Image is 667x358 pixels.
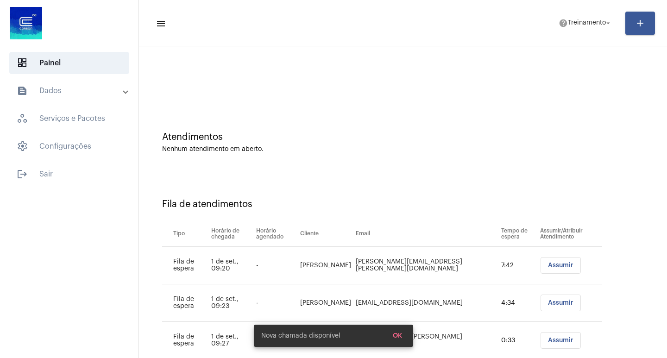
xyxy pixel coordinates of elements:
[548,337,573,344] span: Assumir
[162,221,209,247] th: Tipo
[17,85,124,96] mat-panel-title: Dados
[162,199,644,209] div: Fila de atendimentos
[540,332,602,349] mat-chip-list: selection
[17,57,28,69] span: sidenav icon
[9,163,129,185] span: Sair
[499,284,537,322] td: 4:34
[559,19,568,28] mat-icon: help
[568,20,606,26] span: Treinamento
[17,85,28,96] mat-icon: sidenav icon
[541,257,581,274] button: Assumir
[393,333,402,339] span: OK
[385,327,409,344] button: OK
[298,284,353,322] td: [PERSON_NAME]
[156,18,165,29] mat-icon: sidenav icon
[254,221,298,247] th: Horário agendado
[298,247,353,284] td: [PERSON_NAME]
[548,300,573,306] span: Assumir
[540,257,602,274] mat-chip-list: selection
[17,113,28,124] span: sidenav icon
[353,221,499,247] th: Email
[7,5,44,42] img: d4669ae0-8c07-2337-4f67-34b0df7f5ae4.jpeg
[353,247,499,284] td: [PERSON_NAME][EMAIL_ADDRESS][PERSON_NAME][DOMAIN_NAME]
[499,247,537,284] td: 7:42
[9,107,129,130] span: Serviços e Pacotes
[254,284,298,322] td: -
[209,247,254,284] td: 1 de set., 09:20
[499,221,537,247] th: Tempo de espera
[261,331,340,340] span: Nova chamada disponível
[298,221,353,247] th: Cliente
[6,80,138,102] mat-expansion-panel-header: sidenav iconDados
[9,135,129,157] span: Configurações
[17,141,28,152] span: sidenav icon
[17,169,28,180] mat-icon: sidenav icon
[209,284,254,322] td: 1 de set., 09:23
[548,262,573,269] span: Assumir
[353,284,499,322] td: [EMAIL_ADDRESS][DOMAIN_NAME]
[9,52,129,74] span: Painel
[254,247,298,284] td: -
[538,221,602,247] th: Assumir/Atribuir Atendimento
[635,18,646,29] mat-icon: add
[540,295,602,311] mat-chip-list: selection
[541,332,581,349] button: Assumir
[162,146,644,153] div: Nenhum atendimento em aberto.
[162,132,644,142] div: Atendimentos
[209,221,254,247] th: Horário de chegada
[162,247,209,284] td: Fila de espera
[604,19,612,27] mat-icon: arrow_drop_down
[541,295,581,311] button: Assumir
[553,14,618,32] button: Treinamento
[162,284,209,322] td: Fila de espera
